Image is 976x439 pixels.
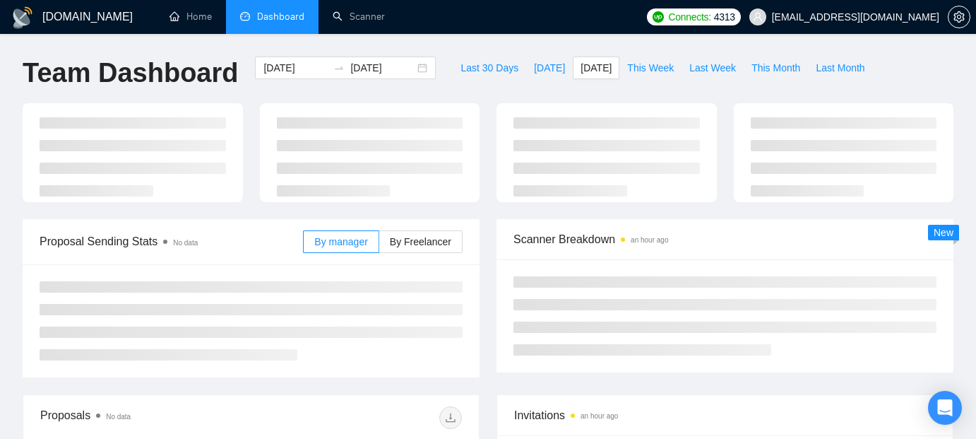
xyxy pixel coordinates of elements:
[653,11,664,23] img: upwork-logo.png
[948,11,970,23] span: setting
[573,57,619,79] button: [DATE]
[627,60,674,76] span: This Week
[751,60,800,76] span: This Month
[40,406,251,429] div: Proposals
[390,236,451,247] span: By Freelancer
[173,239,198,247] span: No data
[619,57,682,79] button: This Week
[263,60,328,76] input: Start date
[689,60,736,76] span: Last Week
[534,60,565,76] span: [DATE]
[513,230,936,248] span: Scanner Breakdown
[526,57,573,79] button: [DATE]
[744,57,808,79] button: This Month
[240,11,250,21] span: dashboard
[333,62,345,74] span: swap-right
[631,236,668,244] time: an hour ago
[11,6,34,29] img: logo
[257,11,304,23] span: Dashboard
[581,60,612,76] span: [DATE]
[460,60,518,76] span: Last 30 Days
[40,233,303,250] span: Proposal Sending Stats
[106,413,131,421] span: No data
[682,57,744,79] button: Last Week
[753,12,763,22] span: user
[714,9,735,25] span: 4313
[453,57,526,79] button: Last 30 Days
[169,11,212,23] a: homeHome
[816,60,864,76] span: Last Month
[928,391,962,425] div: Open Intercom Messenger
[581,412,618,420] time: an hour ago
[333,11,385,23] a: searchScanner
[948,11,970,23] a: setting
[948,6,970,28] button: setting
[934,227,953,238] span: New
[23,57,238,90] h1: Team Dashboard
[808,57,872,79] button: Last Month
[668,9,710,25] span: Connects:
[514,406,936,424] span: Invitations
[333,62,345,74] span: to
[350,60,415,76] input: End date
[314,236,367,247] span: By manager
